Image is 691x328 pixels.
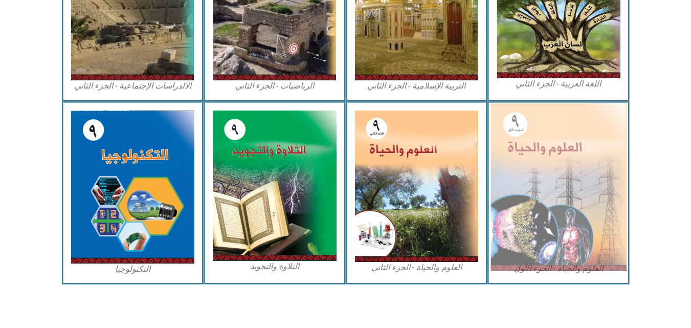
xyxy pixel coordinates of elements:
figcaption: الالدراسات الإجتماعية - الجزء الثاني [71,80,195,92]
figcaption: الرياضيات - الجزء الثاني [213,80,337,92]
figcaption: التربية الإسلامية - الجزء الثاني [355,80,479,92]
figcaption: العلوم والحياة - الجزء الثاني [355,262,479,273]
figcaption: التكنولوجيا [71,264,195,275]
figcaption: التلاوة والتجويد [213,261,337,272]
figcaption: اللغة العربية - الجزء الثاني [497,78,620,90]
